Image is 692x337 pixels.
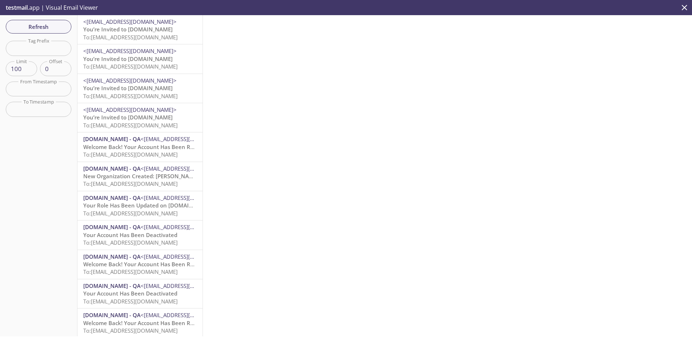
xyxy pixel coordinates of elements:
[83,253,141,260] span: [DOMAIN_NAME] - QA
[83,18,177,25] span: <[EMAIL_ADDRESS][DOMAIN_NAME]>
[77,74,203,103] div: <[EMAIL_ADDRESS][DOMAIN_NAME]>You’re Invited to [DOMAIN_NAME]To:[EMAIL_ADDRESS][DOMAIN_NAME]
[6,20,71,34] button: Refresh
[83,55,173,62] span: You’re Invited to [DOMAIN_NAME]
[83,290,177,297] span: Your Account Has Been Deactivated
[141,135,234,143] span: <[EMAIL_ADDRESS][DOMAIN_NAME]>
[6,4,28,12] span: testmail
[83,282,141,289] span: [DOMAIN_NAME] - QA
[83,84,173,92] span: You’re Invited to [DOMAIN_NAME]
[83,165,141,172] span: [DOMAIN_NAME] - QA
[83,311,141,319] span: [DOMAIN_NAME] - QA
[83,77,177,84] span: <[EMAIL_ADDRESS][DOMAIN_NAME]>
[77,279,203,308] div: [DOMAIN_NAME] - QA<[EMAIL_ADDRESS][DOMAIN_NAME]>Your Account Has Been DeactivatedTo:[EMAIL_ADDRES...
[83,231,177,238] span: Your Account Has Been Deactivated
[83,92,178,100] span: To: [EMAIL_ADDRESS][DOMAIN_NAME]
[12,22,66,31] span: Refresh
[77,191,203,220] div: [DOMAIN_NAME] - QA<[EMAIL_ADDRESS][DOMAIN_NAME]>Your Role Has Been Updated on [DOMAIN_NAME]To:[EM...
[83,34,178,41] span: To: [EMAIL_ADDRESS][DOMAIN_NAME]
[83,135,141,143] span: [DOMAIN_NAME] - QA
[83,268,178,275] span: To: [EMAIL_ADDRESS][DOMAIN_NAME]
[83,180,178,187] span: To: [EMAIL_ADDRESS][DOMAIN_NAME]
[141,253,234,260] span: <[EMAIL_ADDRESS][DOMAIN_NAME]>
[141,165,234,172] span: <[EMAIL_ADDRESS][DOMAIN_NAME]>
[77,103,203,132] div: <[EMAIL_ADDRESS][DOMAIN_NAME]>You’re Invited to [DOMAIN_NAME]To:[EMAIL_ADDRESS][DOMAIN_NAME]
[141,282,234,289] span: <[EMAIL_ADDRESS][DOMAIN_NAME]>
[77,162,203,191] div: [DOMAIN_NAME] - QA<[EMAIL_ADDRESS][DOMAIN_NAME]>New Organization Created: [PERSON_NAME] PLC 89To:...
[83,202,213,209] span: Your Role Has Been Updated on [DOMAIN_NAME]
[83,319,218,327] span: Welcome Back! Your Account Has Been Reactivated
[83,261,218,268] span: Welcome Back! Your Account Has Been Reactivated
[77,44,203,73] div: <[EMAIL_ADDRESS][DOMAIN_NAME]>You’re Invited to [DOMAIN_NAME]To:[EMAIL_ADDRESS][DOMAIN_NAME]
[141,223,234,231] span: <[EMAIL_ADDRESS][DOMAIN_NAME]>
[141,194,234,201] span: <[EMAIL_ADDRESS][DOMAIN_NAME]>
[141,311,234,319] span: <[EMAIL_ADDRESS][DOMAIN_NAME]>
[77,250,203,279] div: [DOMAIN_NAME] - QA<[EMAIL_ADDRESS][DOMAIN_NAME]>Welcome Back! Your Account Has Been ReactivatedTo...
[77,15,203,44] div: <[EMAIL_ADDRESS][DOMAIN_NAME]>You’re Invited to [DOMAIN_NAME]To:[EMAIL_ADDRESS][DOMAIN_NAME]
[83,47,177,54] span: <[EMAIL_ADDRESS][DOMAIN_NAME]>
[83,26,173,33] span: You’re Invited to [DOMAIN_NAME]
[83,194,141,201] span: [DOMAIN_NAME] - QA
[83,239,178,246] span: To: [EMAIL_ADDRESS][DOMAIN_NAME]
[83,298,178,305] span: To: [EMAIL_ADDRESS][DOMAIN_NAME]
[83,210,178,217] span: To: [EMAIL_ADDRESS][DOMAIN_NAME]
[83,63,178,70] span: To: [EMAIL_ADDRESS][DOMAIN_NAME]
[83,327,178,334] span: To: [EMAIL_ADDRESS][DOMAIN_NAME]
[77,132,203,161] div: [DOMAIN_NAME] - QA<[EMAIL_ADDRESS][DOMAIN_NAME]>Welcome Back! Your Account Has Been ReactivatedTo...
[83,223,141,231] span: [DOMAIN_NAME] - QA
[83,122,178,129] span: To: [EMAIL_ADDRESS][DOMAIN_NAME]
[77,220,203,249] div: [DOMAIN_NAME] - QA<[EMAIL_ADDRESS][DOMAIN_NAME]>Your Account Has Been DeactivatedTo:[EMAIL_ADDRES...
[83,143,218,150] span: Welcome Back! Your Account Has Been Reactivated
[83,151,178,158] span: To: [EMAIL_ADDRESS][DOMAIN_NAME]
[83,106,177,113] span: <[EMAIL_ADDRESS][DOMAIN_NAME]>
[83,172,218,180] span: New Organization Created: [PERSON_NAME] PLC 89
[83,114,173,121] span: You’re Invited to [DOMAIN_NAME]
